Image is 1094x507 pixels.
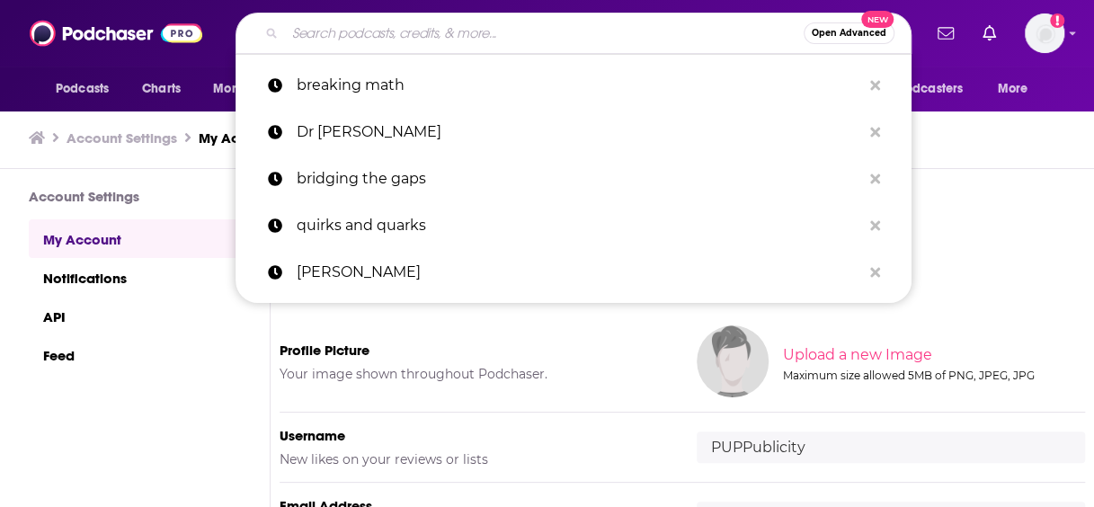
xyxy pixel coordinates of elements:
[697,325,769,397] img: Your profile image
[199,129,277,147] a: My Account
[865,72,989,106] button: open menu
[812,29,886,38] span: Open Advanced
[213,76,277,102] span: Monitoring
[285,19,804,48] input: Search podcasts, credits, & more...
[236,202,912,249] a: quirks and quarks
[297,109,861,156] p: Dr Becky
[236,13,912,54] div: Search podcasts, credits, & more...
[29,297,241,335] a: API
[142,76,181,102] span: Charts
[30,16,202,50] img: Podchaser - Follow, Share and Rate Podcasts
[998,76,1028,102] span: More
[236,109,912,156] a: Dr [PERSON_NAME]
[930,18,961,49] a: Show notifications dropdown
[1025,13,1064,53] span: Logged in as PUPPublicity
[236,249,912,296] a: [PERSON_NAME]
[1050,13,1064,28] svg: Add a profile image
[297,62,861,109] p: breaking math
[297,249,861,296] p: Arroe Collins
[297,156,861,202] p: bridging the gaps
[783,369,1081,382] div: Maximum size allowed 5MB of PNG, JPEG, JPG
[29,188,241,205] h3: Account Settings
[985,72,1051,106] button: open menu
[1025,13,1064,53] button: Show profile menu
[67,129,177,147] a: Account Settings
[56,76,109,102] span: Podcasts
[1025,13,1064,53] img: User Profile
[200,72,300,106] button: open menu
[280,342,668,359] h5: Profile Picture
[280,366,668,382] h5: Your image shown throughout Podchaser.
[804,22,894,44] button: Open AdvancedNew
[697,431,1085,463] input: username
[130,72,191,106] a: Charts
[43,72,132,106] button: open menu
[236,62,912,109] a: breaking math
[975,18,1003,49] a: Show notifications dropdown
[280,451,668,467] h5: New likes on your reviews or lists
[876,76,963,102] span: For Podcasters
[29,258,241,297] a: Notifications
[29,219,241,258] a: My Account
[861,11,894,28] span: New
[297,202,861,249] p: quirks and quarks
[280,427,668,444] h5: Username
[29,335,241,374] a: Feed
[236,156,912,202] a: bridging the gaps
